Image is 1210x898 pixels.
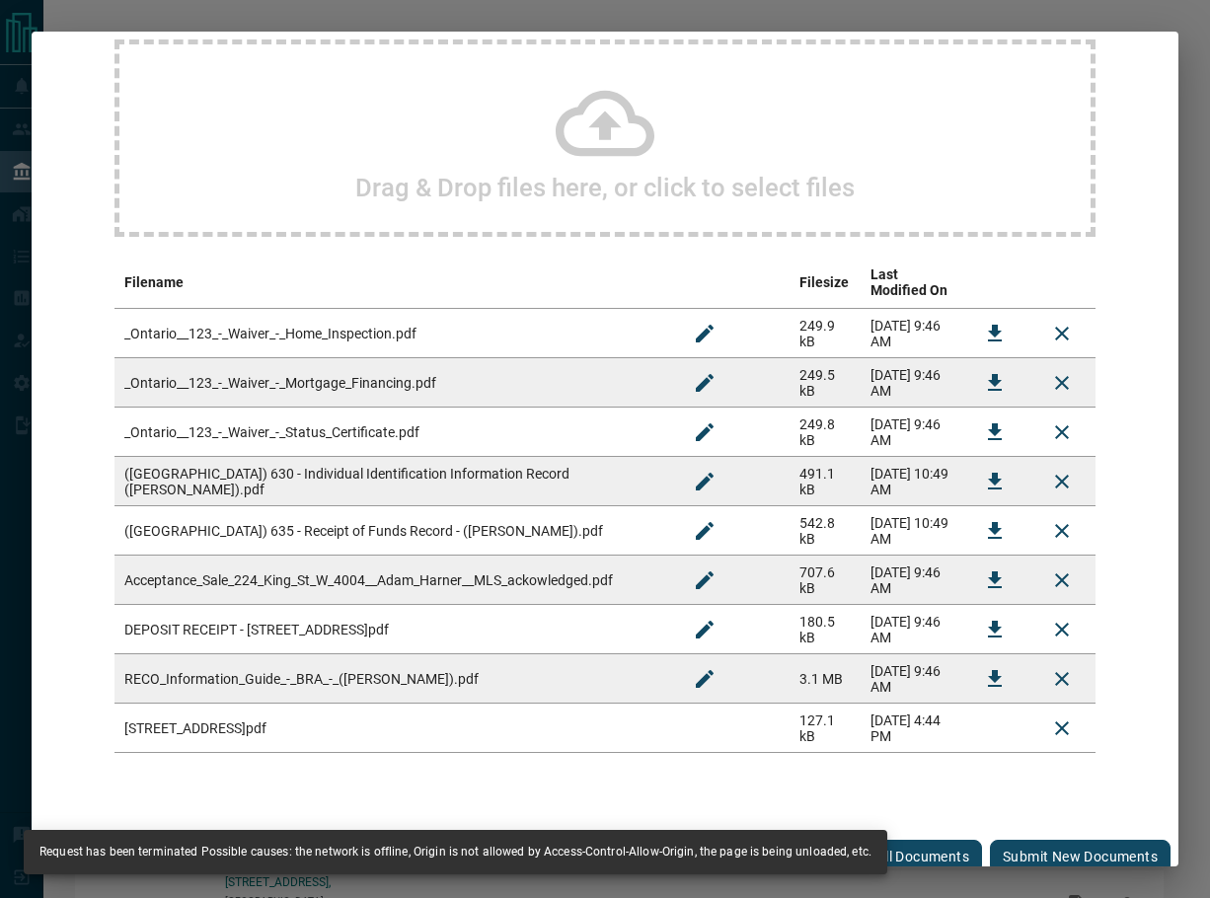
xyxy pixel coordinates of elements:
div: Drag & Drop files here, or click to select files [114,39,1096,237]
td: RECO_Information_Guide_-_BRA_-_([PERSON_NAME]).pdf [114,654,671,704]
button: Rename [681,409,728,456]
button: Rename [681,557,728,604]
button: Delete [1038,705,1086,752]
td: 3.1 MB [790,654,861,704]
td: [DATE] 9:46 AM [861,358,961,408]
td: [DATE] 9:46 AM [861,408,961,457]
td: _Ontario__123_-_Waiver_-_Mortgage_Financing.pdf [114,358,671,408]
th: edit column [671,257,790,309]
button: Remove File [1038,557,1086,604]
td: [DATE] 9:46 AM [861,309,961,358]
td: _Ontario__123_-_Waiver_-_Status_Certificate.pdf [114,408,671,457]
button: Rename [681,507,728,555]
td: ([GEOGRAPHIC_DATA]) 635 - Receipt of Funds Record - ([PERSON_NAME]).pdf [114,506,671,556]
td: [DATE] 10:49 AM [861,457,961,506]
th: Filesize [790,257,861,309]
h2: Drag & Drop files here, or click to select files [355,173,855,202]
button: Download [971,310,1019,357]
td: [DATE] 10:49 AM [861,506,961,556]
button: Download [971,655,1019,703]
td: [DATE] 9:46 AM [861,605,961,654]
button: Rename [681,458,728,505]
button: Rename [681,310,728,357]
td: Acceptance_Sale_224_King_St_W_4004__Adam_Harner__MLS_ackowledged.pdf [114,556,671,605]
td: [DATE] 9:46 AM [861,654,961,704]
button: Download [971,557,1019,604]
td: 127.1 kB [790,704,861,753]
div: Request has been terminated Possible causes: the network is offline, Origin is not allowed by Acc... [39,836,871,868]
button: Rename [681,606,728,653]
button: Remove File [1038,507,1086,555]
td: _Ontario__123_-_Waiver_-_Home_Inspection.pdf [114,309,671,358]
th: Last Modified On [861,257,961,309]
button: Download [971,359,1019,407]
button: Download [971,458,1019,505]
td: [DATE] 9:46 AM [861,556,961,605]
button: Download All Documents [794,840,982,873]
td: [DATE] 4:44 PM [861,704,961,753]
button: Download [971,606,1019,653]
td: 707.6 kB [790,556,861,605]
td: 249.9 kB [790,309,861,358]
button: Remove File [1038,655,1086,703]
button: Remove File [1038,606,1086,653]
td: [STREET_ADDRESS]pdf [114,704,671,753]
button: Rename [681,359,728,407]
td: ([GEOGRAPHIC_DATA]) 630 - Individual Identification Information Record ([PERSON_NAME]).pdf [114,457,671,506]
button: Rename [681,655,728,703]
td: DEPOSIT RECEIPT - [STREET_ADDRESS]pdf [114,605,671,654]
button: Submit new documents [990,840,1171,873]
button: Remove File [1038,359,1086,407]
th: download action column [961,257,1028,309]
td: 249.5 kB [790,358,861,408]
button: Download [971,507,1019,555]
td: 542.8 kB [790,506,861,556]
button: Download [971,409,1019,456]
td: 249.8 kB [790,408,861,457]
button: Remove File [1038,458,1086,505]
td: 180.5 kB [790,605,861,654]
th: delete file action column [1028,257,1096,309]
td: 491.1 kB [790,457,861,506]
button: Remove File [1038,409,1086,456]
button: Remove File [1038,310,1086,357]
th: Filename [114,257,671,309]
